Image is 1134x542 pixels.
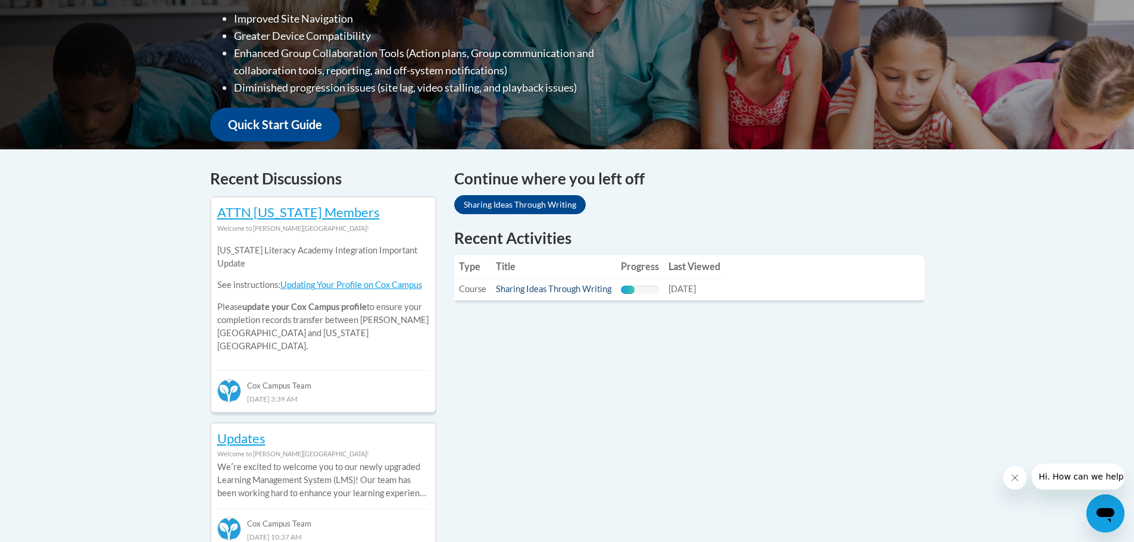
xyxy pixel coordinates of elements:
h4: Recent Discussions [210,167,436,190]
th: Progress [616,255,664,278]
iframe: Message from company [1032,463,1124,490]
div: Cox Campus Team [217,509,429,530]
span: Hi. How can we help? [7,8,96,18]
p: See instructions: [217,278,429,292]
h4: Continue where you left off [454,167,924,190]
th: Type [454,255,491,278]
th: Last Viewed [664,255,725,278]
div: Please to ensure your completion records transfer between [PERSON_NAME][GEOGRAPHIC_DATA] and [US_... [217,235,429,362]
img: Cox Campus Team [217,379,241,403]
div: Welcome to [PERSON_NAME][GEOGRAPHIC_DATA]! [217,222,429,235]
li: Greater Device Compatibility [234,27,642,45]
span: Course [459,284,486,294]
p: [US_STATE] Literacy Academy Integration Important Update [217,244,429,270]
li: Enhanced Group Collaboration Tools (Action plans, Group communication and collaboration tools, re... [234,45,642,79]
a: Quick Start Guide [210,108,340,142]
li: Improved Site Navigation [234,10,642,27]
div: Welcome to [PERSON_NAME][GEOGRAPHIC_DATA]! [217,447,429,460]
iframe: Close message [1003,466,1027,490]
img: Cox Campus Team [217,517,241,541]
div: Cox Campus Team [217,370,429,391]
div: Progress, % [621,286,635,294]
li: Diminished progression issues (site lag, video stalling, and playback issues) [234,79,642,96]
th: Title [491,255,616,278]
a: ATTN [US_STATE] Members [217,204,380,220]
a: Updates [217,430,265,446]
a: Updating Your Profile on Cox Campus [280,280,422,290]
a: Sharing Ideas Through Writing [454,195,586,214]
div: [DATE] 3:39 AM [217,392,429,405]
iframe: Button to launch messaging window [1086,494,1124,532]
p: Weʹre excited to welcome you to our newly upgraded Learning Management System (LMS)! Our team has... [217,460,429,500]
b: update your Cox Campus profile [242,302,367,312]
h1: Recent Activities [454,227,924,249]
a: Sharing Ideas Through Writing [496,284,611,294]
span: [DATE] [668,284,696,294]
